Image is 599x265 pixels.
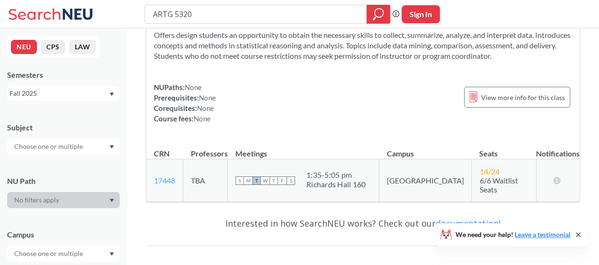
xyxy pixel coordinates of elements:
span: 6/6 Waitlist Seats [479,176,518,194]
span: F [278,176,286,185]
button: Sign In [402,5,440,23]
span: S [286,176,295,185]
input: Choose one or multiple [9,248,89,259]
span: T [269,176,278,185]
svg: Dropdown arrow [109,92,114,96]
svg: Dropdown arrow [109,199,114,202]
div: NU Path [7,176,120,186]
div: NUPaths: Prerequisites: Corequisites: Course fees: [154,82,216,124]
div: Interested in how SearchNEU works? Check out our [146,210,580,237]
div: Campus [7,229,120,240]
div: Subject [7,122,120,133]
div: Dropdown arrow [7,138,120,155]
div: magnifying glass [367,5,390,24]
a: documentation! [436,218,501,229]
span: We need your help! [456,231,571,238]
div: Fall 2025Dropdown arrow [7,86,120,101]
th: Notifications [536,139,580,159]
th: Professors [183,139,228,159]
div: CRN [154,148,170,159]
button: CPS [41,40,65,54]
div: 1:35 - 5:05 pm [306,170,366,180]
div: Dropdown arrow [7,246,120,262]
span: None [199,93,216,102]
span: T [252,176,261,185]
a: 17448 [154,176,175,185]
span: S [235,176,244,185]
button: NEU [11,40,37,54]
th: Meetings [228,139,379,159]
div: Semesters [7,70,120,80]
button: LAW [69,40,96,54]
th: Campus [379,139,472,159]
div: Dropdown arrow [7,192,120,208]
div: Fall 2025 [9,88,108,99]
span: 14 / 24 [479,167,499,176]
span: M [244,176,252,185]
input: Choose one or multiple [9,141,89,152]
span: None [197,104,214,112]
span: None [194,114,211,123]
span: W [261,176,269,185]
a: Leave a testimonial [515,230,571,238]
th: Seats [472,139,536,159]
input: Class, professor, course number, "phrase" [152,6,360,22]
svg: magnifying glass [373,8,384,21]
td: TBA [183,159,228,202]
svg: Dropdown arrow [109,145,114,149]
div: Richards Hall 160 [306,180,366,189]
span: View more info for this class [481,91,565,103]
section: Offers design students an opportunity to obtain the necessary skills to collect, summarize, analy... [154,30,572,61]
td: [GEOGRAPHIC_DATA] [379,159,472,202]
span: None [185,83,202,91]
svg: Dropdown arrow [109,252,114,256]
